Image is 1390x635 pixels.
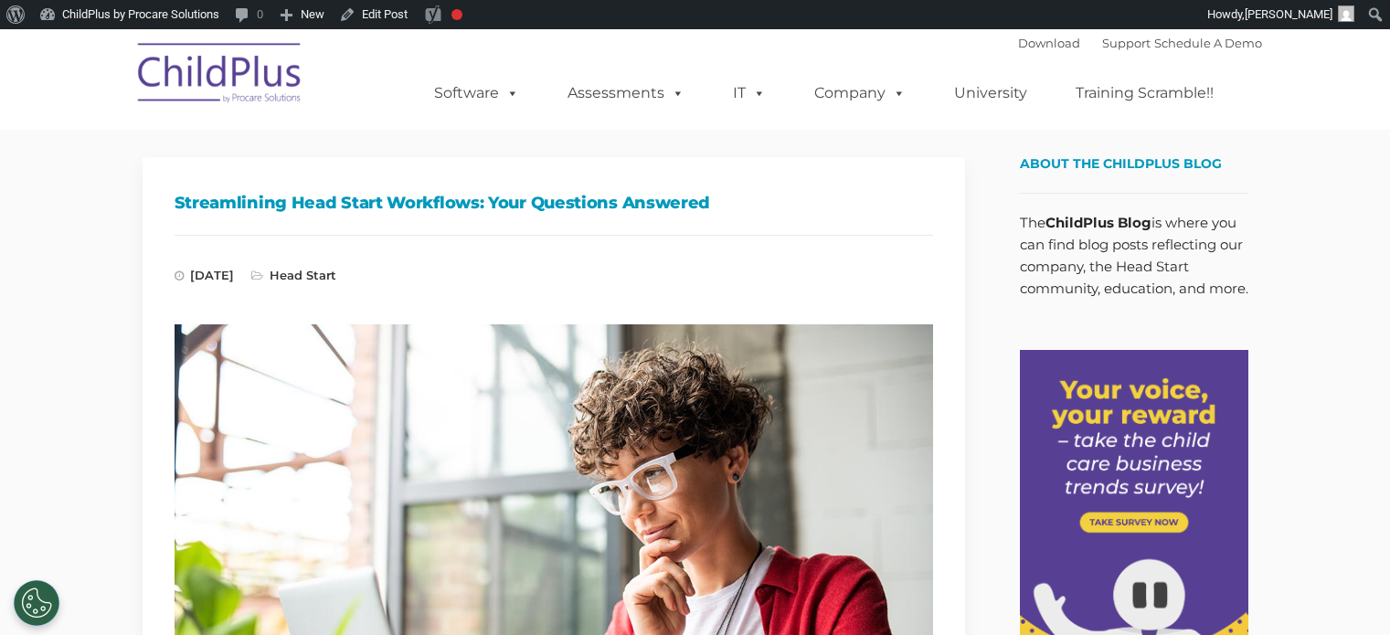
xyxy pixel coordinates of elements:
a: Support [1102,36,1151,50]
a: Schedule A Demo [1154,36,1262,50]
p: The is where you can find blog posts reflecting our company, the Head Start community, education,... [1020,212,1248,300]
a: Download [1018,36,1080,50]
div: Focus keyphrase not set [451,9,462,20]
a: Head Start [270,268,336,282]
a: Assessments [549,75,703,111]
font: | [1018,36,1262,50]
a: Software [416,75,537,111]
a: University [936,75,1045,111]
span: [DATE] [175,268,234,282]
img: ChildPlus by Procare Solutions [129,30,312,122]
button: Cookies Settings [14,580,59,626]
a: Training Scramble!! [1057,75,1232,111]
strong: ChildPlus Blog [1045,214,1151,231]
span: [PERSON_NAME] [1245,7,1332,21]
h1: Streamlining Head Start Workflows: Your Questions Answered [175,189,933,217]
span: About the ChildPlus Blog [1020,155,1222,172]
a: Company [796,75,924,111]
a: IT [715,75,784,111]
